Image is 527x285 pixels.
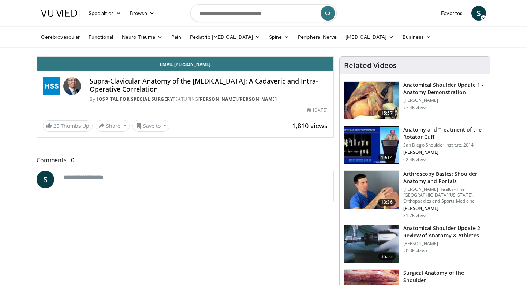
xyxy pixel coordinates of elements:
[403,105,427,111] p: 77.4K views
[344,225,486,263] a: 35:53 Anatomical Shoulder Update 2: Review of Anatomy & Athletes [PERSON_NAME] 20.3K views
[398,30,436,44] a: Business
[403,269,486,284] h3: Surgical Anatomy of the Shoulder
[117,30,167,44] a: Neuro-Trauma
[378,199,396,206] span: 13:36
[238,96,277,102] a: [PERSON_NAME]
[403,170,486,185] h3: Arthroscopy Basics: Shoulder Anatomy and Portals
[265,30,294,44] a: Spine
[403,248,427,254] p: 20.3K views
[344,126,399,164] img: 58008271-3059-4eea-87a5-8726eb53a503.150x105_q85_crop-smart_upscale.jpg
[378,154,396,161] span: 19:14
[344,171,399,209] img: 9534a039-0eaa-4167-96cf-d5be049a70d8.150x105_q85_crop-smart_upscale.jpg
[37,30,84,44] a: Cerebrovascular
[90,96,328,103] div: By FEATURING ,
[292,121,328,130] span: 1,810 views
[403,186,486,204] p: [PERSON_NAME] Health - The [GEOGRAPHIC_DATA][US_STATE]: Orthopaedics and Sports Medicine
[403,241,486,247] p: [PERSON_NAME]
[43,120,93,132] a: 25 Thumbs Up
[403,206,486,211] p: [PERSON_NAME]
[63,77,81,95] img: Avatar
[186,30,265,44] a: Pediatric [MEDICAL_DATA]
[378,253,396,260] span: 35:53
[437,6,467,21] a: Favorites
[53,122,59,129] span: 25
[344,126,486,165] a: 19:14 Anatomy and Treatment of the Rotator Cuff San Diego Shoulder Institute 2014 [PERSON_NAME] 6...
[403,213,427,219] p: 31.7K views
[132,120,170,132] button: Save to
[344,82,399,120] img: laj_3.png.150x105_q85_crop-smart_upscale.jpg
[403,149,486,155] p: [PERSON_NAME]
[167,30,186,44] a: Pain
[403,126,486,141] h3: Anatomy and Treatment of the Rotator Cuff
[37,155,334,165] span: Comments 0
[84,6,126,21] a: Specialties
[37,171,54,188] a: S
[95,96,173,102] a: Hospital for Special Surgery
[43,77,60,95] img: Hospital for Special Surgery
[84,30,117,44] a: Functional
[403,97,486,103] p: [PERSON_NAME]
[344,61,397,70] h4: Related Videos
[344,81,486,120] a: 15:57 Anatomical Shoulder Update 1 - Anatomy Demonstration [PERSON_NAME] 77.4K views
[37,57,333,71] a: Email [PERSON_NAME]
[341,30,398,44] a: [MEDICAL_DATA]
[190,4,337,22] input: Search topics, interventions
[403,81,486,96] h3: Anatomical Shoulder Update 1 - Anatomy Demonstration
[198,96,237,102] a: [PERSON_NAME]
[471,6,486,21] a: S
[307,107,327,114] div: [DATE]
[41,10,80,17] img: VuMedi Logo
[403,142,486,148] p: San Diego Shoulder Institute 2014
[378,110,396,117] span: 15:57
[403,157,427,163] p: 62.4K views
[294,30,341,44] a: Peripheral Nerve
[126,6,159,21] a: Browse
[344,225,399,263] img: 49076_0000_3.png.150x105_q85_crop-smart_upscale.jpg
[403,225,486,239] h3: Anatomical Shoulder Update 2: Review of Anatomy & Athletes
[90,77,328,93] h4: Supra-Clavicular Anatomy of the [MEDICAL_DATA]: A Cadaveric and Intra-Operative Correlation
[96,120,130,132] button: Share
[344,170,486,219] a: 13:36 Arthroscopy Basics: Shoulder Anatomy and Portals [PERSON_NAME] Health - The [GEOGRAPHIC_DAT...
